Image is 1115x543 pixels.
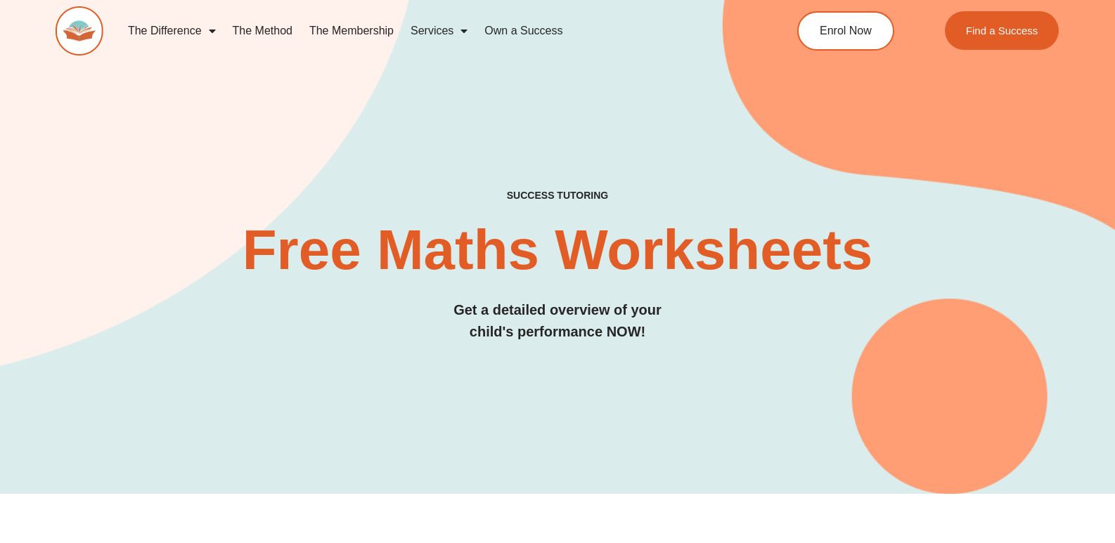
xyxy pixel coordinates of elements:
[120,15,740,47] nav: Menu
[402,15,476,47] a: Services
[820,25,872,37] span: Enrol Now
[945,11,1059,50] a: Find a Success
[120,15,224,47] a: The Difference
[301,15,402,47] a: The Membership
[56,190,1059,202] h4: SUCCESS TUTORING​
[56,222,1059,278] h2: Free Maths Worksheets​
[797,11,894,51] a: Enrol Now
[966,25,1038,36] span: Find a Success
[476,15,571,47] a: Own a Success
[224,15,301,47] a: The Method
[56,299,1059,343] h3: Get a detailed overview of your child's performance NOW!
